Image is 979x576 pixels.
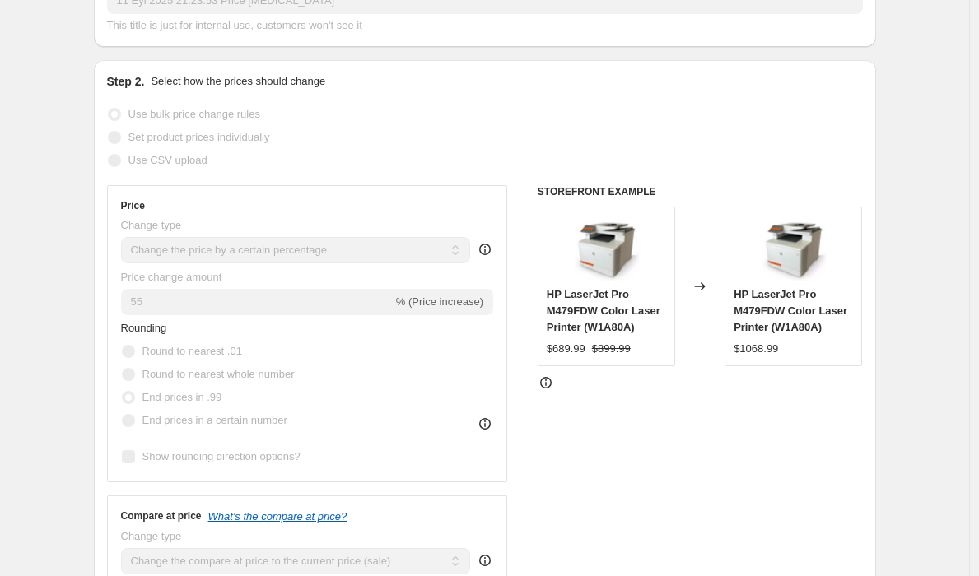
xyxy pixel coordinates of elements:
[547,288,660,333] span: HP LaserJet Pro M479FDW Color Laser Printer (W1A80A)
[734,341,778,357] div: $1068.99
[142,414,287,426] span: End prices in a certain number
[142,345,242,357] span: Round to nearest .01
[208,510,347,523] button: What's the compare at price?
[121,509,202,523] h3: Compare at price
[538,185,863,198] h6: STOREFRONT EXAMPLE
[121,322,167,334] span: Rounding
[142,368,295,380] span: Round to nearest whole number
[128,154,207,166] span: Use CSV upload
[121,271,222,283] span: Price change amount
[128,131,270,143] span: Set product prices individually
[107,19,362,31] span: This title is just for internal use, customers won't see it
[121,199,145,212] h3: Price
[107,73,145,90] h2: Step 2.
[734,288,847,333] span: HP LaserJet Pro M479FDW Color Laser Printer (W1A80A)
[396,295,483,308] span: % (Price increase)
[477,241,493,258] div: help
[128,108,260,120] span: Use bulk price change rules
[151,73,325,90] p: Select how the prices should change
[121,530,182,542] span: Change type
[477,552,493,569] div: help
[142,450,301,462] span: Show rounding direction options?
[761,216,827,281] img: EkranResmi2025-09-1014.23.12_80x.png
[121,289,393,315] input: -15
[592,341,631,357] strike: $899.99
[142,391,222,403] span: End prices in .99
[573,216,639,281] img: EkranResmi2025-09-1014.23.12_80x.png
[121,219,182,231] span: Change type
[547,341,585,357] div: $689.99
